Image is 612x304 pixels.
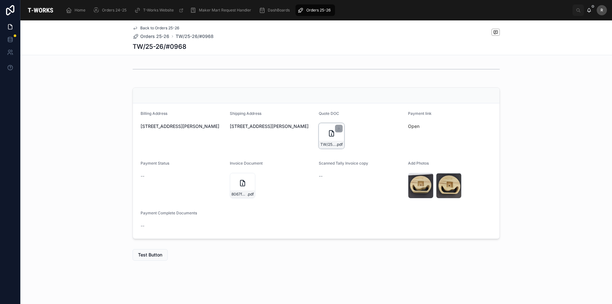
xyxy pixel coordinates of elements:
span: Home [75,8,85,13]
span: .pdf [247,192,254,197]
span: Orders 25-26 [140,33,169,40]
span: R [601,8,603,13]
h1: TW/25-26/#0968 [133,42,186,51]
a: Orders 25-26 [295,4,335,16]
a: Maker Mart Request Handler [188,4,256,16]
img: App logo [25,5,55,15]
a: Open [408,123,419,129]
span: T-Works Website [143,8,174,13]
a: TW/25-26/#0968 [176,33,214,40]
a: Back to Orders 25-26 [133,26,179,31]
span: .pdf [336,142,343,147]
a: Home [64,4,90,16]
span: Payment Status [141,161,169,166]
span: Payment link [408,111,432,116]
span: -- [319,173,323,179]
button: Test Button [133,249,168,261]
span: TW/25-26/#0968 [320,142,336,147]
a: T-Works Website [132,4,187,16]
span: DashBoards [268,8,290,13]
span: [STREET_ADDRESS][PERSON_NAME] [230,123,314,130]
span: Quote DOC [319,111,339,116]
span: Orders 25-26 [306,8,331,13]
a: Orders 25-26 [133,33,169,40]
span: Scanned Tally Invoice copy [319,161,368,166]
span: -- [141,223,144,229]
span: Orders 24-25 [102,8,127,13]
span: Shipping Address [230,111,261,116]
span: Test Button [138,252,162,258]
span: Payment Complete Documents [141,211,197,215]
span: Back to Orders 25-26 [140,26,179,31]
span: [STREET_ADDRESS][PERSON_NAME] [141,123,225,130]
span: Add Photos [408,161,429,166]
span: 8067fdb0-5baf-4f92-874b-c46f8427b8ae-Manoj-Lashkare-(0968)-Tax-Invoice30092025 [231,192,247,197]
a: DashBoards [257,4,294,16]
span: Maker Mart Request Handler [199,8,251,13]
span: Billing Address [141,111,167,116]
span: Invoice Document [230,161,263,166]
div: scrollable content [61,3,572,17]
a: Orders 24-25 [91,4,131,16]
span: -- [141,173,144,179]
